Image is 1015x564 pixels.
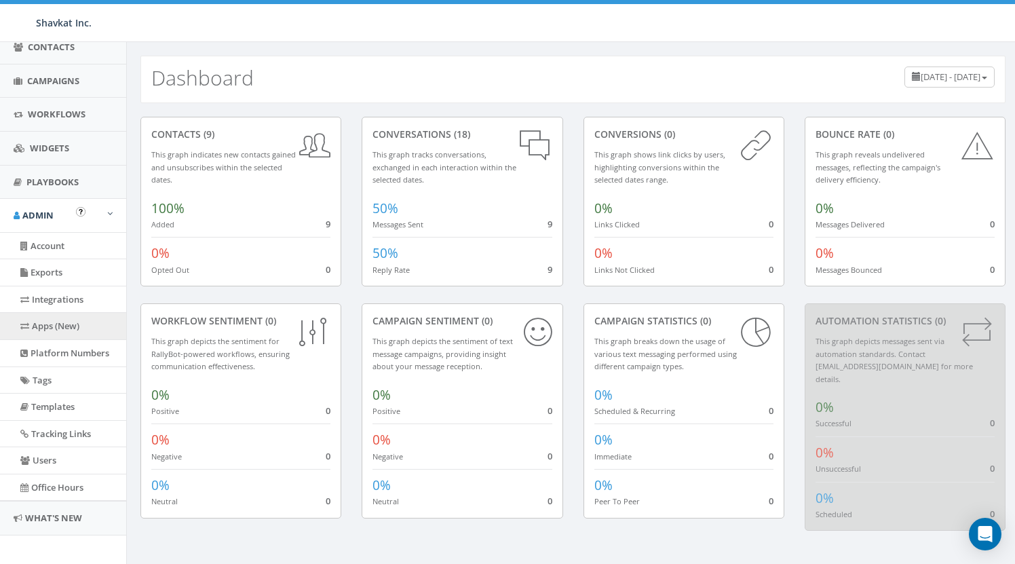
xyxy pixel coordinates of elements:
span: 0 [548,495,552,507]
div: Automation Statistics [816,314,995,328]
span: 0% [372,476,391,494]
small: Reply Rate [372,265,410,275]
small: Negative [151,451,182,462]
small: Neutral [151,496,178,506]
span: 0 [769,218,773,230]
small: This graph shows link clicks by users, highlighting conversions within the selected dates range. [594,149,725,185]
span: (0) [263,314,276,327]
small: This graph depicts the sentiment for RallyBot-powered workflows, ensuring communication effective... [151,336,290,371]
span: 0% [594,431,613,449]
span: 0 [990,462,995,474]
div: Campaign Sentiment [372,314,552,328]
span: 0% [151,476,170,494]
span: 0 [769,450,773,462]
span: [DATE] - [DATE] [921,71,980,83]
span: 0 [326,263,330,276]
span: 0% [151,244,170,262]
span: 0% [372,431,391,449]
span: 0% [816,200,834,217]
span: 0% [151,431,170,449]
button: Open In-App Guide [76,207,85,217]
h2: Dashboard [151,67,254,89]
span: (9) [201,128,214,140]
div: Open Intercom Messenger [969,518,1001,550]
small: Messages Delivered [816,219,885,229]
span: (0) [881,128,894,140]
small: Immediate [594,451,632,462]
span: (18) [451,128,470,140]
span: 0% [816,489,834,507]
small: Opted Out [151,265,189,275]
span: (0) [697,314,711,327]
span: Shavkat Inc. [36,16,92,29]
span: 0% [594,476,613,494]
small: This graph depicts the sentiment of text message campaigns, providing insight about your message ... [372,336,513,371]
div: Workflow Sentiment [151,314,330,328]
span: 0 [990,417,995,429]
span: (0) [479,314,493,327]
small: Added [151,219,174,229]
span: 0 [326,495,330,507]
span: 0 [990,263,995,276]
div: conversions [594,128,773,141]
span: 0 [326,405,330,417]
span: Contacts [28,41,75,53]
span: 0% [372,386,391,404]
span: What's New [25,512,82,524]
span: Workflows [28,108,85,120]
span: Playbooks [26,176,79,188]
span: 50% [372,244,398,262]
span: Widgets [30,142,69,154]
div: Bounce Rate [816,128,995,141]
small: Links Not Clicked [594,265,655,275]
small: Positive [151,406,179,416]
small: Successful [816,418,851,428]
span: 0 [326,450,330,462]
span: 0% [151,386,170,404]
span: 9 [548,263,552,276]
span: 0% [816,398,834,416]
small: This graph tracks conversations, exchanged in each interaction within the selected dates. [372,149,516,185]
div: contacts [151,128,330,141]
span: 9 [548,218,552,230]
span: 0 [990,508,995,520]
small: Messages Bounced [816,265,882,275]
div: conversations [372,128,552,141]
small: This graph depicts messages sent via automation standards. Contact [EMAIL_ADDRESS][DOMAIN_NAME] f... [816,336,973,384]
small: Messages Sent [372,219,423,229]
span: 0% [816,444,834,462]
span: 0% [816,244,834,262]
span: 100% [151,200,185,217]
small: This graph breaks down the usage of various text messaging performed using different campaign types. [594,336,737,371]
span: 9 [326,218,330,230]
small: This graph indicates new contacts gained and unsubscribes within the selected dates. [151,149,296,185]
small: This graph reveals undelivered messages, reflecting the campaign's delivery efficiency. [816,149,940,185]
small: Neutral [372,496,399,506]
small: Negative [372,451,403,462]
span: 0% [594,244,613,262]
span: (0) [662,128,675,140]
small: Scheduled [816,509,852,519]
span: Campaigns [27,75,79,87]
span: 0 [548,405,552,417]
small: Peer To Peer [594,496,640,506]
span: 0% [594,200,613,217]
span: 0 [769,405,773,417]
span: 0% [594,386,613,404]
span: (0) [932,314,946,327]
small: Unsuccessful [816,464,861,474]
span: 0 [990,218,995,230]
small: Scheduled & Recurring [594,406,675,416]
div: Campaign Statistics [594,314,773,328]
small: Links Clicked [594,219,640,229]
span: Admin [22,209,54,221]
span: 0 [769,263,773,276]
span: 0 [769,495,773,507]
small: Positive [372,406,400,416]
span: 50% [372,200,398,217]
span: 0 [548,450,552,462]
